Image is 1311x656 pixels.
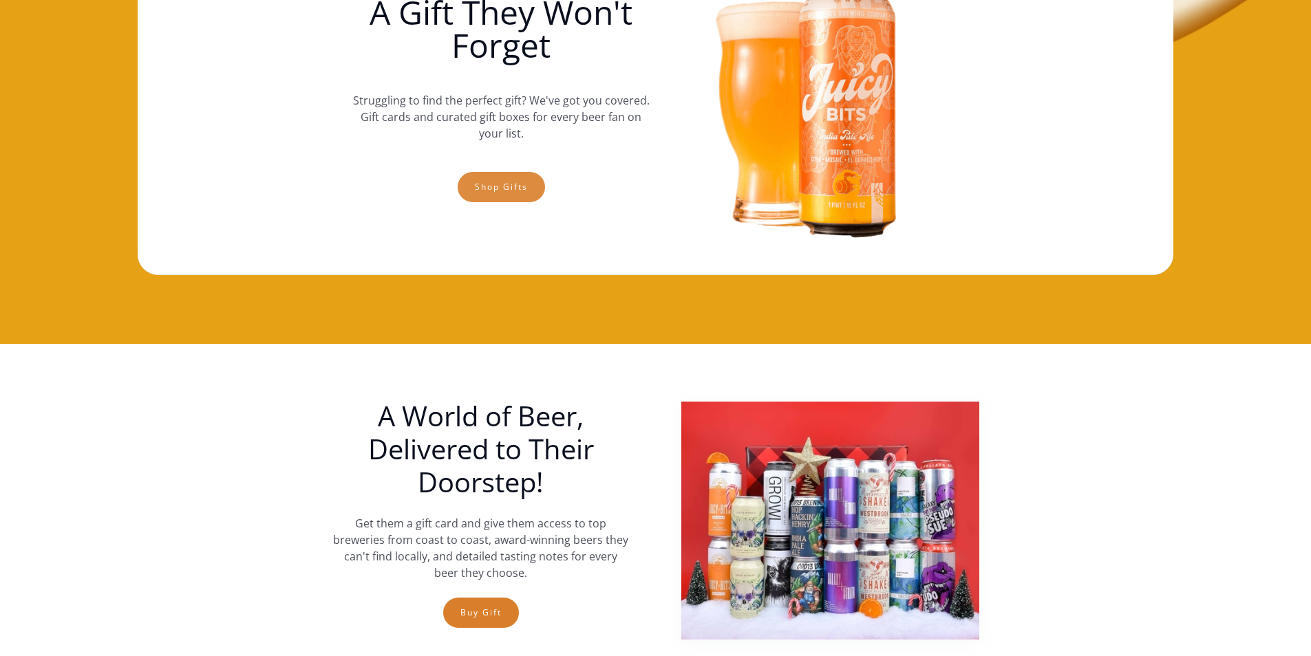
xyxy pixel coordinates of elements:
a: Buy Gift [443,598,519,628]
h1: A World of Beer, Delivered to Their Doorstep! [332,400,630,499]
p: Struggling to find the perfect gift? We've got you covered. Gift cards and curated gift boxes for... [352,78,650,155]
p: Get them a gift card and give them access to top breweries from coast to coast, award-winning bee... [332,515,630,581]
a: Shop gifts [458,172,545,202]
